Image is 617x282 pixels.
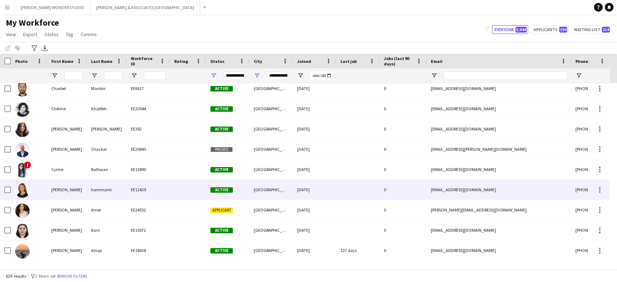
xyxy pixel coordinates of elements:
[427,78,571,98] div: [EMAIL_ADDRESS][DOMAIN_NAME]
[380,78,427,98] div: 0
[40,44,49,52] app-action-btn: Export XLSX
[293,78,336,98] div: [DATE]
[127,220,170,240] div: EE15072
[47,180,87,200] div: [PERSON_NAME]
[87,99,127,119] div: Khalifeh
[47,159,87,179] div: Cyrine
[90,0,200,14] button: [PERSON_NAME] & ASSOCIATES [GEOGRAPHIC_DATA]
[87,220,127,240] div: Itani
[127,159,170,179] div: EE13890
[293,220,336,240] div: [DATE]
[254,59,262,64] span: City
[78,30,100,39] a: Comms
[6,17,59,28] span: My Workforce
[427,240,571,260] div: [EMAIL_ADDRESS][DOMAIN_NAME]
[127,119,170,139] div: EE382
[15,224,30,238] img: Dalia Itani
[310,71,332,80] input: Joined Filter Input
[293,139,336,159] div: [DATE]
[444,71,567,80] input: Email Filter Input
[87,261,127,281] div: Arnaout
[427,119,571,139] div: [EMAIL_ADDRESS][DOMAIN_NAME]
[15,163,30,178] img: Cyrine Balhwan
[63,30,76,39] a: Tag
[336,240,380,260] div: 127 days
[427,99,571,119] div: [EMAIL_ADDRESS][DOMAIN_NAME]
[427,139,571,159] div: [EMAIL_ADDRESS][PERSON_NAME][DOMAIN_NAME]
[24,161,31,168] span: !
[340,59,357,64] span: Last job
[531,25,569,34] button: Applicants194
[47,119,87,139] div: [PERSON_NAME]
[35,273,56,279] span: 3 filters set
[30,44,39,52] app-action-btn: Advanced filters
[51,72,58,79] button: Open Filter Menu
[87,139,127,159] div: Chackal
[380,139,427,159] div: 0
[56,272,89,280] button: Remove filters
[249,180,293,200] div: [GEOGRAPHIC_DATA]
[23,31,37,38] span: Export
[427,180,571,200] div: [EMAIL_ADDRESS][DOMAIN_NAME]
[293,159,336,179] div: [DATE]
[254,72,260,79] button: Open Filter Menu
[47,200,87,220] div: [PERSON_NAME]
[87,200,127,220] div: Amer
[249,220,293,240] div: [GEOGRAPHIC_DATA]
[293,261,336,281] div: [DATE]
[210,106,233,112] span: Active
[384,56,414,67] span: Jobs (last 90 days)
[47,261,87,281] div: [PERSON_NAME]
[127,99,170,119] div: EE20544
[380,261,427,281] div: 0
[210,167,233,172] span: Active
[427,200,571,220] div: [PERSON_NAME][EMAIL_ADDRESS][DOMAIN_NAME]
[210,72,217,79] button: Open Filter Menu
[91,59,112,64] span: Last Name
[297,72,304,79] button: Open Filter Menu
[42,30,61,39] a: Status
[131,56,157,67] span: Workforce ID
[15,59,27,64] span: Photo
[210,127,233,132] span: Active
[15,123,30,137] img: Christina Abi Hanna
[210,187,233,193] span: Active
[210,248,233,253] span: Active
[249,240,293,260] div: [GEOGRAPHIC_DATA]
[47,78,87,98] div: Charbel
[174,59,188,64] span: Rating
[380,159,427,179] div: 0
[127,261,170,281] div: EE19664
[87,159,127,179] div: Balhwan
[15,82,30,97] img: Charbel Mardini
[559,27,567,33] span: 194
[15,102,30,117] img: Chérine Khalifeh
[127,240,170,260] div: EE18438
[293,240,336,260] div: [DATE]
[293,119,336,139] div: [DATE]
[131,72,137,79] button: Open Filter Menu
[427,220,571,240] div: [EMAIL_ADDRESS][DOMAIN_NAME]
[249,78,293,98] div: [GEOGRAPHIC_DATA]
[380,200,427,220] div: 0
[127,78,170,98] div: EE6617
[571,25,611,34] button: Waiting list214
[249,200,293,220] div: [GEOGRAPHIC_DATA]
[575,72,582,79] button: Open Filter Menu
[44,31,59,38] span: Status
[249,159,293,179] div: [GEOGRAPHIC_DATA]
[210,228,233,233] span: Active
[3,30,19,39] a: View
[64,71,82,80] input: First Name Filter Input
[6,31,16,38] span: View
[51,59,73,64] span: First Name
[210,59,224,64] span: Status
[15,244,30,258] img: Dana Alnaji
[91,72,98,79] button: Open Filter Menu
[380,180,427,200] div: 0
[431,59,442,64] span: Email
[104,71,122,80] input: Last Name Filter Input
[380,99,427,119] div: 0
[380,119,427,139] div: 0
[87,180,127,200] div: hammami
